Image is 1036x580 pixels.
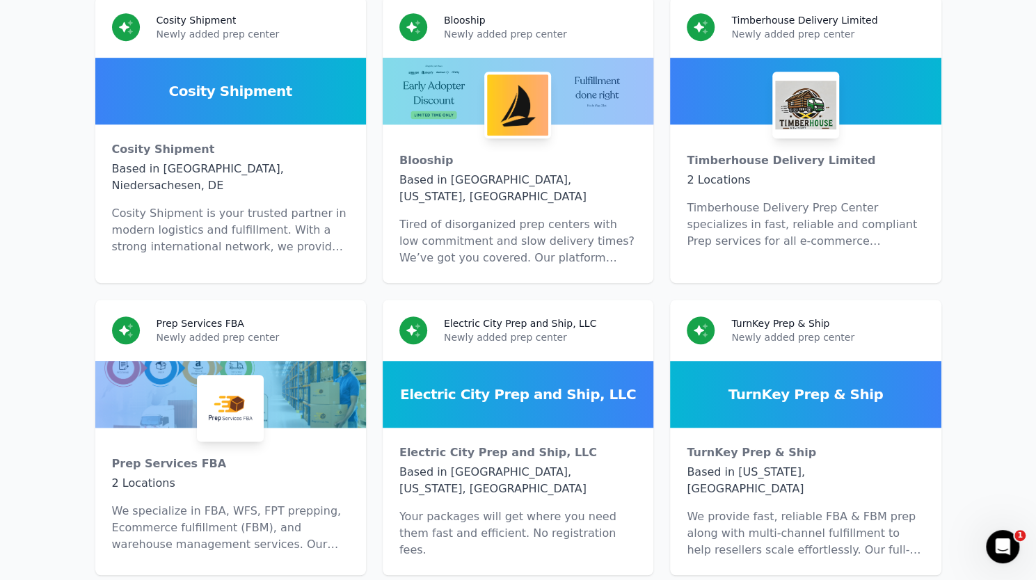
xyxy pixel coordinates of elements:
[200,378,261,439] img: Prep Services FBA
[112,503,349,553] p: We specialize in FBA, WFS, FPT prepping, Ecommerce fulfillment (FBM), and warehouse management se...
[399,464,637,497] div: Based in [GEOGRAPHIC_DATA], [US_STATE], [GEOGRAPHIC_DATA]
[687,444,924,461] div: TurnKey Prep & Ship
[112,456,349,472] div: Prep Services FBA
[157,27,349,41] p: Newly added prep center
[687,464,924,497] div: Based in [US_STATE], [GEOGRAPHIC_DATA]
[687,152,924,169] div: Timberhouse Delivery Limited
[775,74,836,136] img: Timberhouse Delivery Limited
[731,27,924,41] p: Newly added prep center
[731,13,877,27] h3: Timberhouse Delivery Limited
[400,385,636,404] span: Electric City Prep and Ship, LLC
[157,316,244,330] h3: Prep Services FBA
[487,74,548,136] img: Blooship
[399,216,637,266] p: Tired of disorganized prep centers with low commitment and slow delivery times? We’ve got you cov...
[1014,530,1026,541] span: 1
[112,475,349,492] div: 2 Locations
[687,172,924,188] div: 2 Locations
[157,13,237,27] h3: Cosity Shipment
[731,316,829,330] h3: TurnKey Prep & Ship
[399,172,637,205] div: Based in [GEOGRAPHIC_DATA], [US_STATE], [GEOGRAPHIC_DATA]
[670,300,941,575] a: TurnKey Prep & ShipNewly added prep centerTurnKey Prep & ShipTurnKey Prep & ShipBased in [US_STAT...
[731,330,924,344] p: Newly added prep center
[986,530,1019,563] iframe: Intercom live chat
[399,444,637,461] div: Electric City Prep and Ship, LLC
[157,330,349,344] p: Newly added prep center
[112,141,349,158] div: Cosity Shipment
[444,27,637,41] p: Newly added prep center
[169,81,292,101] span: Cosity Shipment
[444,316,596,330] h3: Electric City Prep and Ship, LLC
[687,508,924,558] p: We provide fast, reliable FBA & FBM prep along with multi-channel fulfillment to help resellers s...
[444,13,486,27] h3: Blooship
[728,385,884,404] span: TurnKey Prep & Ship
[399,508,637,558] p: Your packages will get where you need them fast and efficient. No registration fees.
[399,152,637,169] div: Blooship
[112,161,349,194] div: Based in [GEOGRAPHIC_DATA], Niedersachesen, DE
[444,330,637,344] p: Newly added prep center
[687,200,924,250] p: Timberhouse Delivery Prep Center specializes in fast, reliable and compliant Prep services for al...
[112,205,349,255] p: Cosity Shipment is your trusted partner in modern logistics and fulfillment. With a strong intern...
[95,300,366,575] a: Prep Services FBANewly added prep centerPrep Services FBAPrep Services FBA2 LocationsWe specializ...
[383,300,653,575] a: Electric City Prep and Ship, LLCNewly added prep centerElectric City Prep and Ship, LLCElectric C...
